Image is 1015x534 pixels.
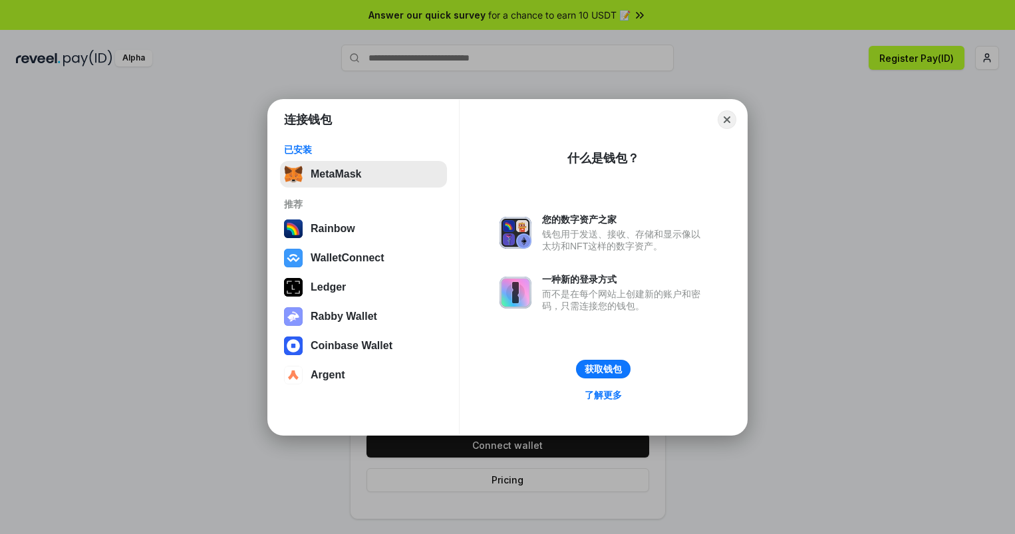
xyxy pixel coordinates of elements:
div: 已安装 [284,144,443,156]
img: svg+xml,%3Csvg%20xmlns%3D%22http%3A%2F%2Fwww.w3.org%2F2000%2Fsvg%22%20fill%3D%22none%22%20viewBox... [284,307,303,326]
img: svg+xml,%3Csvg%20width%3D%2228%22%20height%3D%2228%22%20viewBox%3D%220%200%2028%2028%22%20fill%3D... [284,366,303,384]
div: Rainbow [311,223,355,235]
div: WalletConnect [311,252,384,264]
div: 推荐 [284,198,443,210]
img: svg+xml,%3Csvg%20xmlns%3D%22http%3A%2F%2Fwww.w3.org%2F2000%2Fsvg%22%20width%3D%2228%22%20height%3... [284,278,303,297]
img: svg+xml,%3Csvg%20width%3D%2228%22%20height%3D%2228%22%20viewBox%3D%220%200%2028%2028%22%20fill%3D... [284,336,303,355]
div: 钱包用于发送、接收、存储和显示像以太坊和NFT这样的数字资产。 [542,228,707,252]
div: 一种新的登录方式 [542,273,707,285]
button: Argent [280,362,447,388]
div: Argent [311,369,345,381]
img: svg+xml,%3Csvg%20width%3D%2228%22%20height%3D%2228%22%20viewBox%3D%220%200%2028%2028%22%20fill%3D... [284,249,303,267]
a: 了解更多 [577,386,630,404]
div: 您的数字资产之家 [542,213,707,225]
div: 获取钱包 [585,363,622,375]
img: svg+xml,%3Csvg%20xmlns%3D%22http%3A%2F%2Fwww.w3.org%2F2000%2Fsvg%22%20fill%3D%22none%22%20viewBox... [500,217,531,249]
button: Rabby Wallet [280,303,447,330]
h1: 连接钱包 [284,112,332,128]
div: 了解更多 [585,389,622,401]
div: 什么是钱包？ [567,150,639,166]
img: svg+xml,%3Csvg%20width%3D%22120%22%20height%3D%22120%22%20viewBox%3D%220%200%20120%20120%22%20fil... [284,219,303,238]
button: Rainbow [280,215,447,242]
div: MetaMask [311,168,361,180]
button: Coinbase Wallet [280,333,447,359]
button: Close [718,110,736,129]
div: Coinbase Wallet [311,340,392,352]
button: Ledger [280,274,447,301]
button: 获取钱包 [576,360,631,378]
div: 而不是在每个网站上创建新的账户和密码，只需连接您的钱包。 [542,288,707,312]
button: MetaMask [280,161,447,188]
img: svg+xml,%3Csvg%20fill%3D%22none%22%20height%3D%2233%22%20viewBox%3D%220%200%2035%2033%22%20width%... [284,165,303,184]
button: WalletConnect [280,245,447,271]
div: Ledger [311,281,346,293]
img: svg+xml,%3Csvg%20xmlns%3D%22http%3A%2F%2Fwww.w3.org%2F2000%2Fsvg%22%20fill%3D%22none%22%20viewBox... [500,277,531,309]
div: Rabby Wallet [311,311,377,323]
